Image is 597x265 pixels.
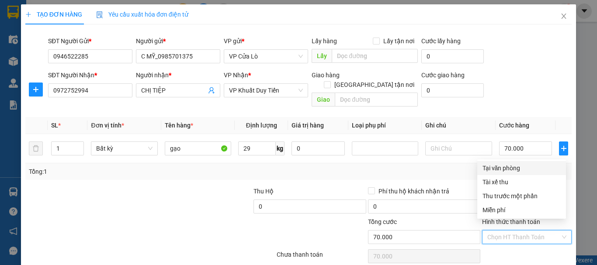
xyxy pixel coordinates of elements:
[482,218,540,225] label: Hình thức thanh toán
[421,38,461,45] label: Cước lấy hàng
[29,83,43,96] button: plus
[91,122,124,129] span: Đơn vị tính
[482,163,561,173] div: Tại văn phòng
[48,70,132,80] div: SĐT Người Nhận
[224,72,248,79] span: VP Nhận
[559,141,568,155] button: plus
[312,93,335,107] span: Giao
[335,93,418,107] input: Dọc đường
[208,87,215,94] span: user-add
[25,11,82,18] span: TẠO ĐƠN HÀNG
[421,49,484,63] input: Cước lấy hàng
[224,36,308,46] div: VP gửi
[482,177,561,187] div: Tài xế thu
[421,72,465,79] label: Cước giao hàng
[25,11,31,17] span: plus
[422,117,495,134] th: Ghi chú
[375,186,453,196] span: Phí thu hộ khách nhận trả
[165,122,193,129] span: Tên hàng
[292,141,345,155] input: 0
[560,13,567,20] span: close
[48,36,132,46] div: SĐT Người Gửi
[246,122,277,129] span: Định lượng
[51,122,58,129] span: SL
[29,86,42,93] span: plus
[136,70,220,80] div: Người nhận
[276,141,285,155] span: kg
[229,84,303,97] span: VP Khuất Duy Tiến
[96,11,103,18] img: icon
[96,11,188,18] span: Yêu cầu xuất hóa đơn điện tử
[331,80,418,89] span: [GEOGRAPHIC_DATA] tận nơi
[165,141,231,155] input: VD: Bàn, Ghế
[312,38,337,45] span: Lấy hàng
[29,141,43,155] button: delete
[229,50,303,63] span: VP Cửa Lò
[499,122,529,129] span: Cước hàng
[380,36,418,46] span: Lấy tận nơi
[421,83,484,97] input: Cước giao hàng
[425,141,492,155] input: Ghi Chú
[29,167,231,176] div: Tổng: 1
[96,142,152,155] span: Bất kỳ
[482,205,561,215] div: Miễn phí
[312,49,332,63] span: Lấy
[368,218,397,225] span: Tổng cước
[348,117,422,134] th: Loại phụ phí
[559,145,568,152] span: plus
[276,250,367,265] div: Chưa thanh toán
[312,72,340,79] span: Giao hàng
[253,188,274,195] span: Thu Hộ
[482,191,561,201] div: Thu trước một phần
[136,36,220,46] div: Người gửi
[332,49,418,63] input: Dọc đường
[552,4,576,29] button: Close
[292,122,324,129] span: Giá trị hàng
